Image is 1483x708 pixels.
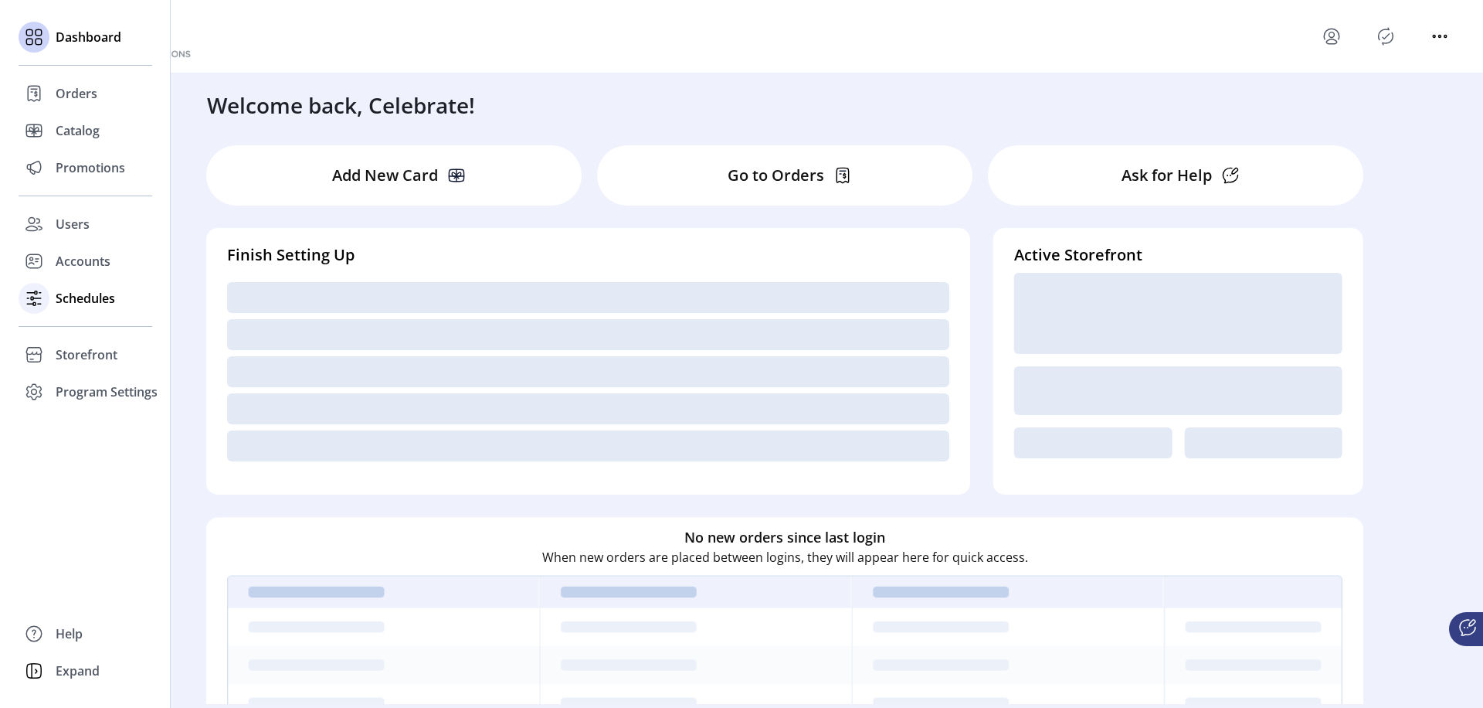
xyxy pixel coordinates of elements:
button: Publisher Panel [1373,24,1398,49]
h3: Welcome back, Celebrate! [207,89,475,121]
h4: Active Storefront [1014,243,1342,267]
span: Promotions [56,158,125,177]
button: menu [1319,24,1344,49]
span: Catalog [56,121,100,140]
span: Users [56,215,90,233]
p: When new orders are placed between logins, they will appear here for quick access. [542,548,1028,567]
h4: Finish Setting Up [227,243,949,267]
span: Schedules [56,289,115,308]
span: Dashboard [56,28,121,46]
span: Help [56,625,83,643]
p: Ask for Help [1122,164,1212,187]
p: Add New Card [332,164,438,187]
p: Go to Orders [728,164,824,187]
span: Orders [56,84,97,103]
span: Storefront [56,345,117,364]
button: menu [1427,24,1452,49]
span: Expand [56,662,100,680]
span: Accounts [56,252,110,271]
h6: No new orders since last login [684,527,885,548]
span: Program Settings [56,383,158,401]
